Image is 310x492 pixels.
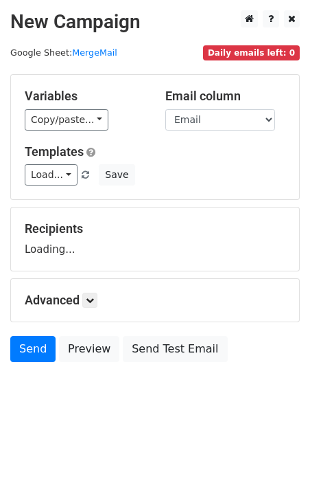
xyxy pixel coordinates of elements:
small: Google Sheet: [10,47,117,58]
h2: New Campaign [10,10,300,34]
h5: Email column [165,89,285,104]
a: Daily emails left: 0 [203,47,300,58]
span: Daily emails left: 0 [203,45,300,60]
a: Send Test Email [123,336,227,362]
a: MergeMail [72,47,117,58]
div: Loading... [25,221,285,257]
a: Preview [59,336,119,362]
h5: Variables [25,89,145,104]
a: Templates [25,144,84,159]
h5: Recipients [25,221,285,236]
h5: Advanced [25,293,285,308]
a: Copy/paste... [25,109,108,131]
a: Send [10,336,56,362]
button: Save [99,164,134,186]
a: Load... [25,164,77,186]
